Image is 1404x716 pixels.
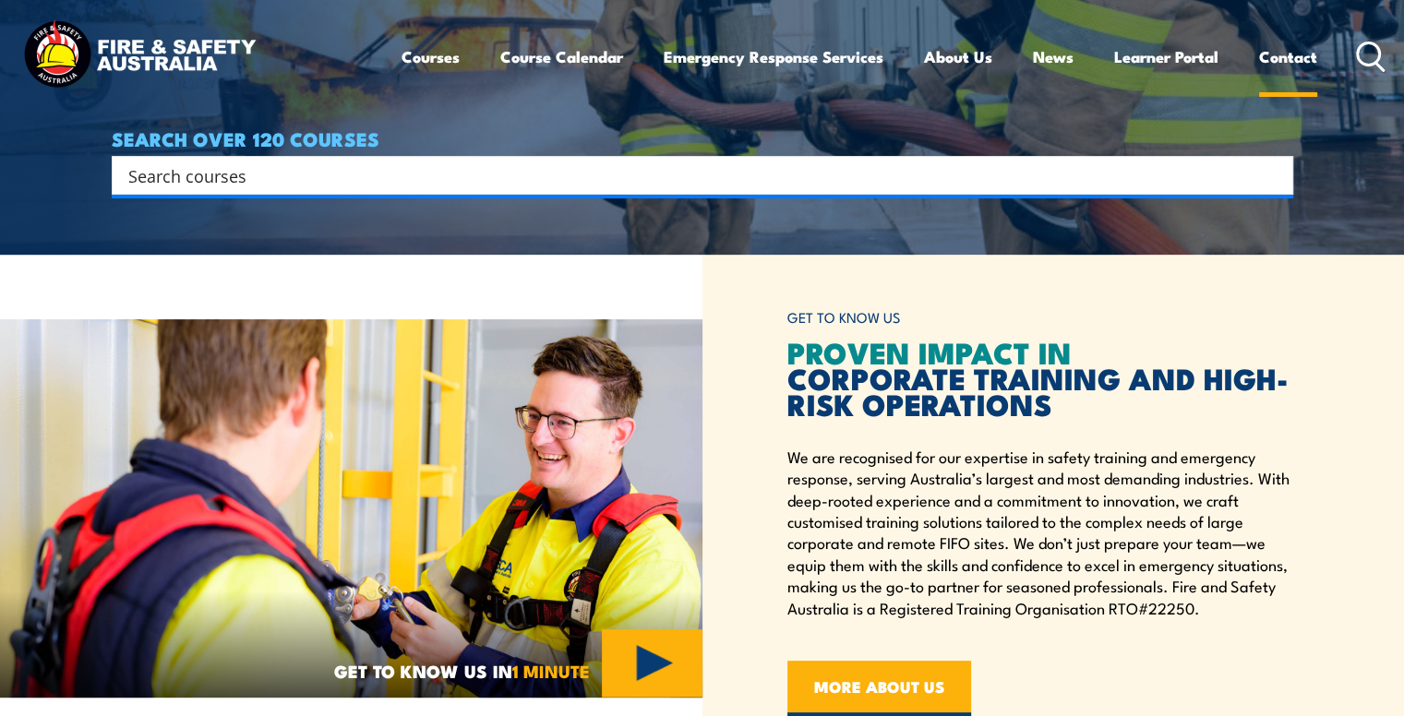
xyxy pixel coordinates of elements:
[402,32,460,81] a: Courses
[924,32,992,81] a: About Us
[334,662,590,679] span: GET TO KNOW US IN
[500,32,623,81] a: Course Calendar
[787,339,1293,416] h2: CORPORATE TRAINING AND HIGH-RISK OPERATIONS
[664,32,883,81] a: Emergency Response Services
[1033,32,1074,81] a: News
[512,657,590,684] strong: 1 MINUTE
[128,161,1253,189] input: Search input
[1259,32,1317,81] a: Contact
[787,446,1293,618] p: We are recognised for our expertise in safety training and emergency response, serving Australia’...
[132,162,1256,188] form: Search form
[1261,162,1287,188] button: Search magnifier button
[787,301,1293,335] h6: GET TO KNOW US
[112,128,1293,149] h4: SEARCH OVER 120 COURSES
[787,328,1072,375] span: PROVEN IMPACT IN
[787,661,971,716] a: MORE ABOUT US
[1114,32,1218,81] a: Learner Portal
